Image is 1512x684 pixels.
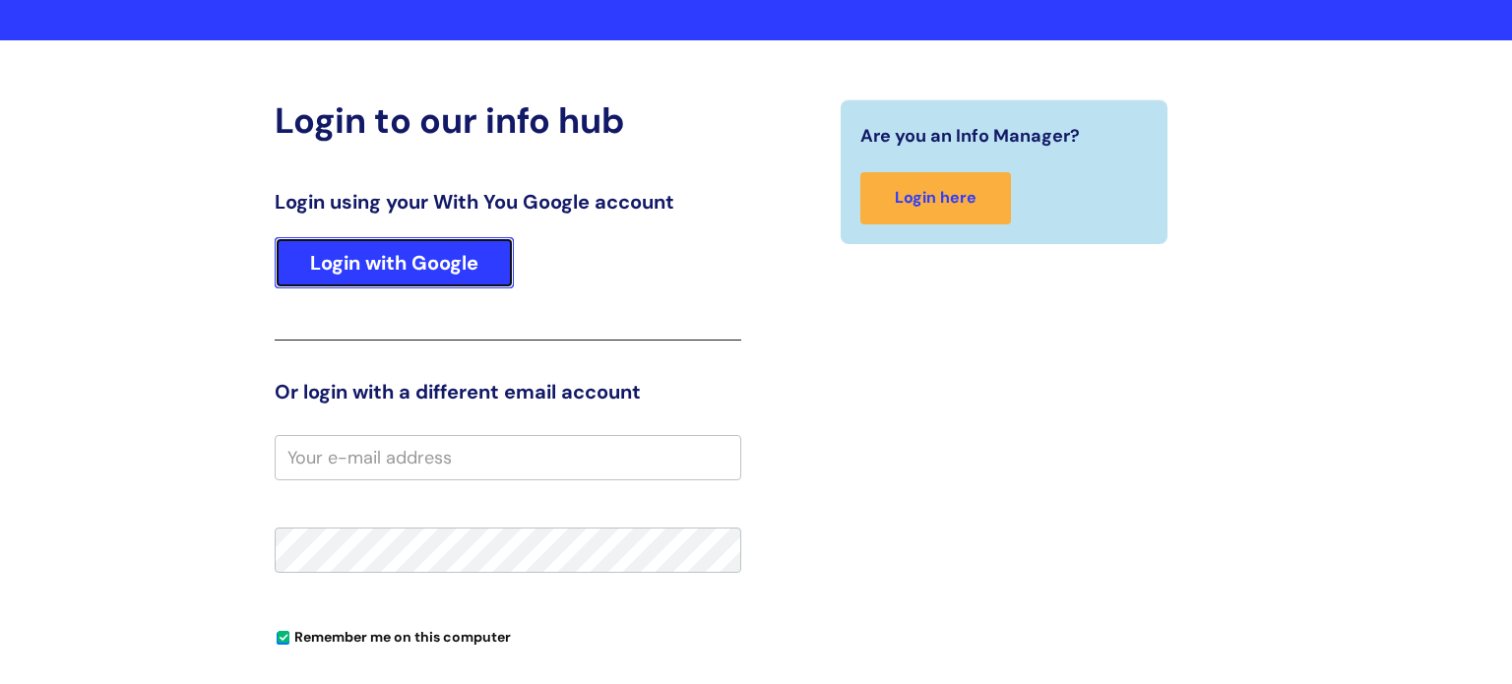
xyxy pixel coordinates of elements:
[860,172,1011,224] a: Login here
[275,190,741,214] h3: Login using your With You Google account
[275,624,511,646] label: Remember me on this computer
[275,435,741,480] input: Your e-mail address
[275,380,741,404] h3: Or login with a different email account
[275,620,741,652] div: You can uncheck this option if you're logging in from a shared device
[275,99,741,142] h2: Login to our info hub
[275,237,514,288] a: Login with Google
[277,632,289,645] input: Remember me on this computer
[860,120,1080,152] span: Are you an Info Manager?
